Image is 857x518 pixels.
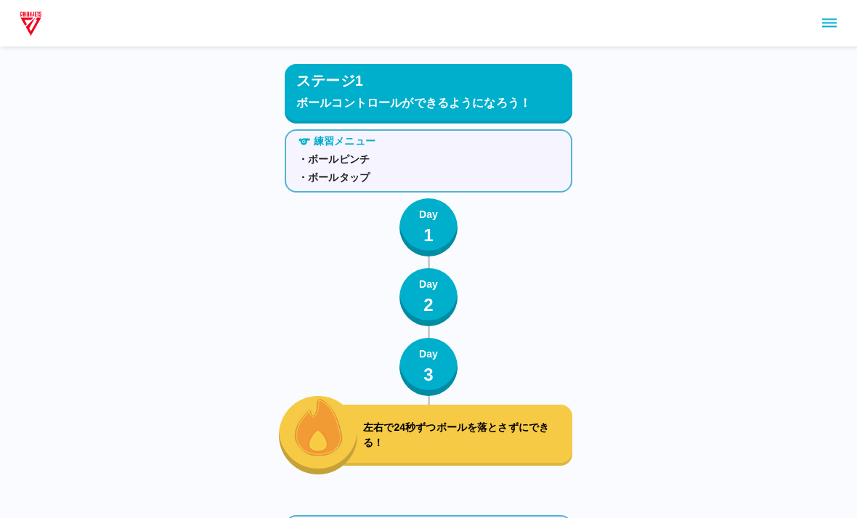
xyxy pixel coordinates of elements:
p: 1 [423,222,434,248]
img: dummy [17,9,44,38]
p: ボールコントロールができるようになろう！ [296,94,561,112]
p: 練習メニュー [314,134,375,149]
button: sidemenu [817,11,842,36]
p: 3 [423,362,434,388]
p: 2 [423,292,434,318]
button: Day2 [399,268,458,326]
img: fire_icon [294,397,343,456]
p: Day [419,347,438,362]
button: fire_icon [279,396,357,474]
p: ステージ1 [296,70,363,92]
p: 左右で24秒ずつボールを落とさずにできる！ [363,420,566,450]
p: Day [419,277,438,292]
p: ・ボールタップ [298,170,559,185]
button: Day1 [399,198,458,256]
button: Day3 [399,338,458,396]
p: Day [419,207,438,222]
p: ・ボールピンチ [298,152,559,167]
